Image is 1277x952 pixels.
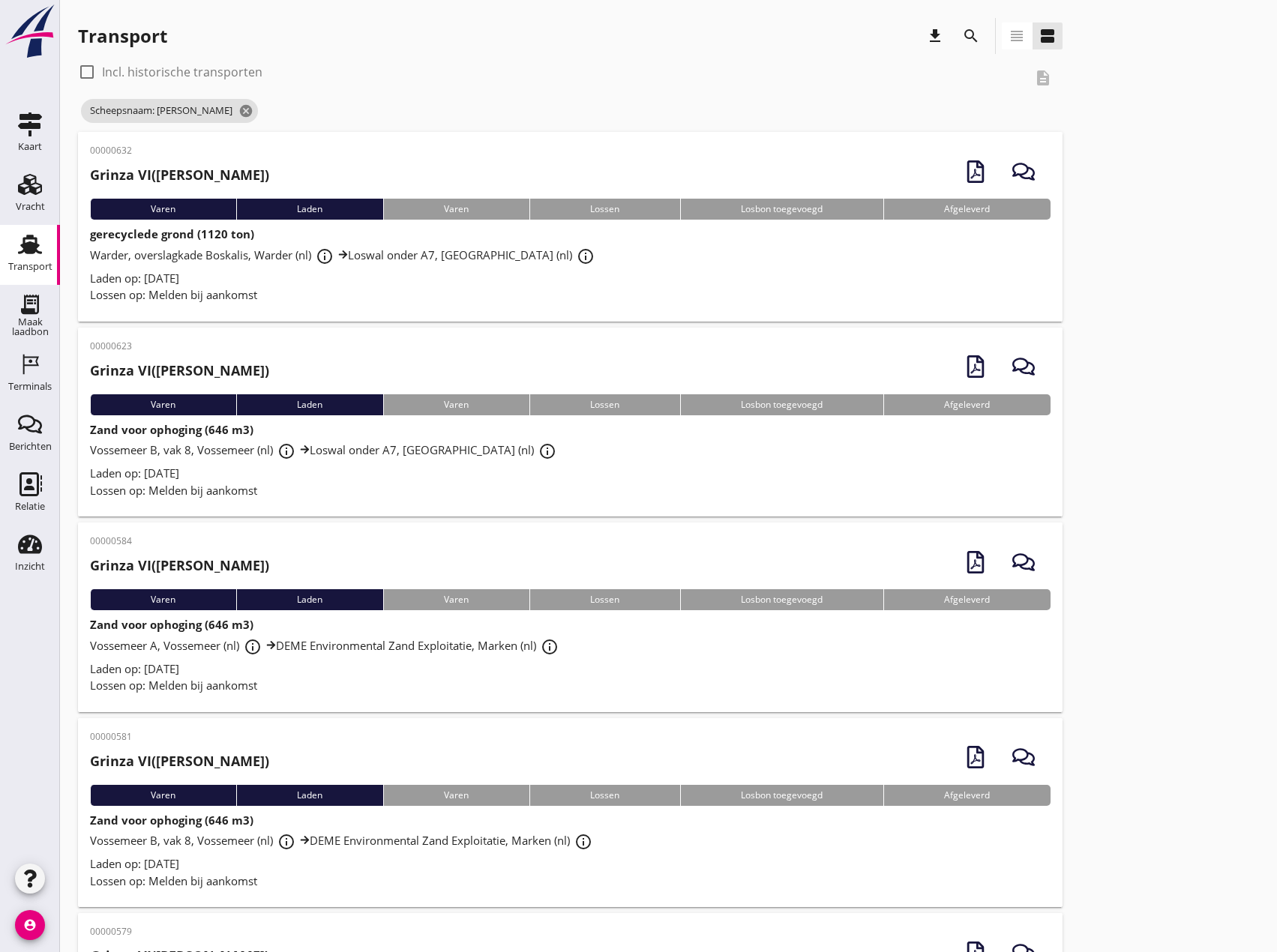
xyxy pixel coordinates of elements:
div: Varen [90,199,236,220]
span: Laden op: [DATE] [90,856,179,871]
a: 00000632Grinza VI([PERSON_NAME])VarenLadenVarenLossenLosbon toegevoegdAfgeleverdgerecyclede grond... [78,132,1063,322]
div: Varen [383,785,529,806]
i: info_outline [538,442,556,460]
span: Lossen op: Melden bij aankomst [90,873,257,888]
span: Vossemeer A, Vossemeer (nl) DEME Environmental Zand Exploitatie, Marken (nl) [90,638,563,653]
div: Laden [236,589,383,610]
i: info_outline [316,247,334,265]
label: Incl. historische transporten [102,64,262,79]
i: download [926,27,944,45]
i: account_circle [15,910,45,940]
span: Laden op: [DATE] [90,466,179,480]
div: Afgeleverd [883,394,1051,415]
div: Losbon toegevoegd [680,785,883,806]
i: view_agenda [1039,27,1057,45]
div: Berichten [9,442,52,451]
h2: ([PERSON_NAME]) [90,361,269,381]
i: info_outline [541,638,559,656]
a: 00000623Grinza VI([PERSON_NAME])VarenLadenVarenLossenLosbon toegevoegdAfgeleverdZand voor ophogin... [78,328,1063,517]
div: Vracht [16,202,45,211]
h2: ([PERSON_NAME]) [90,751,269,771]
img: logo-small.a267ee39.svg [3,4,57,59]
div: Losbon toegevoegd [680,199,883,220]
i: cancel [238,103,253,118]
span: Warder, overslagkade Boskalis, Warder (nl) Loswal onder A7, [GEOGRAPHIC_DATA] (nl) [90,247,599,262]
div: Terminals [8,382,52,391]
span: Vossemeer B, vak 8, Vossemeer (nl) Loswal onder A7, [GEOGRAPHIC_DATA] (nl) [90,442,561,457]
div: Lossen [529,785,680,806]
span: Laden op: [DATE] [90,661,179,676]
i: info_outline [277,442,295,460]
div: Laden [236,785,383,806]
span: Lossen op: Melden bij aankomst [90,678,257,693]
h2: ([PERSON_NAME]) [90,165,269,185]
div: Afgeleverd [883,785,1051,806]
strong: Zand voor ophoging (646 m3) [90,422,253,437]
p: 00000632 [90,144,269,157]
div: Lossen [529,394,680,415]
div: Laden [236,199,383,220]
div: Lossen [529,199,680,220]
div: Relatie [15,501,45,511]
strong: Grinza VI [90,752,151,770]
div: Losbon toegevoegd [680,589,883,610]
div: Varen [90,394,236,415]
div: Laden [236,394,383,415]
strong: Grinza VI [90,166,151,184]
div: Kaart [18,142,42,151]
a: 00000584Grinza VI([PERSON_NAME])VarenLadenVarenLossenLosbon toegevoegdAfgeleverdZand voor ophogin... [78,522,1063,712]
div: Varen [383,199,529,220]
i: search [962,27,980,45]
p: 00000579 [90,925,269,939]
i: info_outline [574,833,592,851]
i: view_headline [1008,27,1026,45]
span: Lossen op: Melden bij aankomst [90,483,257,498]
div: Varen [383,589,529,610]
div: Inzicht [15,561,45,571]
div: Transport [8,262,52,271]
p: 00000581 [90,730,269,744]
div: Varen [90,589,236,610]
strong: Zand voor ophoging (646 m3) [90,813,253,828]
strong: Grinza VI [90,361,151,379]
div: Lossen [529,589,680,610]
i: info_outline [277,833,295,851]
span: Scheepsnaam: [PERSON_NAME] [81,99,258,123]
div: Losbon toegevoegd [680,394,883,415]
span: Lossen op: Melden bij aankomst [90,287,257,302]
span: Laden op: [DATE] [90,271,179,286]
p: 00000584 [90,534,269,548]
div: Varen [383,394,529,415]
div: Varen [90,785,236,806]
a: 00000581Grinza VI([PERSON_NAME])VarenLadenVarenLossenLosbon toegevoegdAfgeleverdZand voor ophogin... [78,718,1063,908]
strong: Zand voor ophoging (646 m3) [90,617,253,632]
div: Afgeleverd [883,199,1051,220]
div: Transport [78,24,167,48]
h2: ([PERSON_NAME]) [90,555,269,576]
span: Vossemeer B, vak 8, Vossemeer (nl) DEME Environmental Zand Exploitatie, Marken (nl) [90,833,597,848]
div: Afgeleverd [883,589,1051,610]
p: 00000623 [90,340,269,353]
i: info_outline [577,247,595,265]
strong: Grinza VI [90,556,151,574]
i: info_outline [244,638,262,656]
strong: gerecyclede grond (1120 ton) [90,226,254,241]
